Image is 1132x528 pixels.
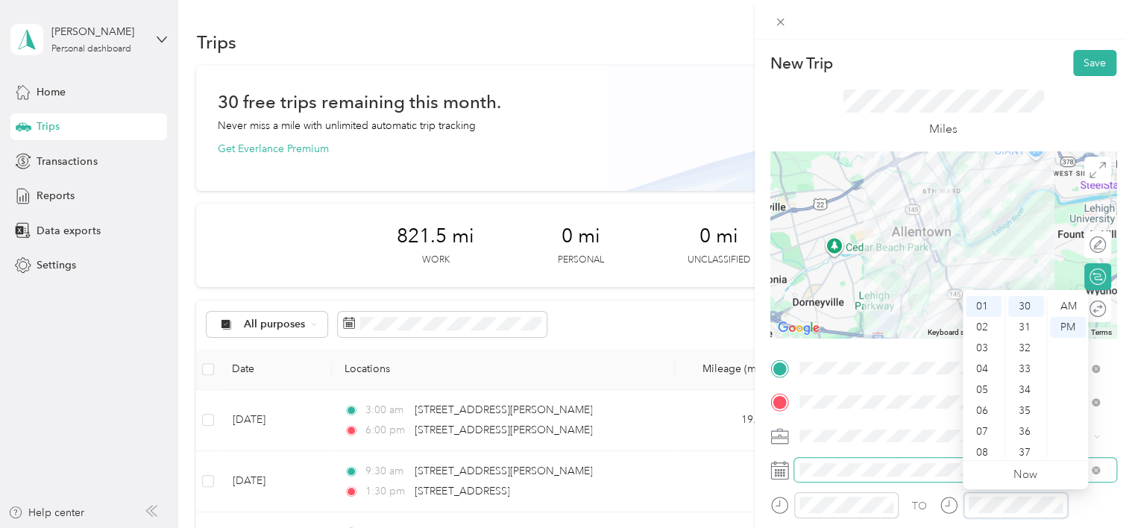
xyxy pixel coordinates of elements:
div: 06 [966,400,1001,421]
div: 34 [1008,380,1044,400]
div: 01 [966,296,1001,317]
div: 31 [1008,317,1044,338]
div: PM [1050,317,1086,338]
div: 03 [966,338,1001,359]
div: 30 [1008,296,1044,317]
p: Miles [929,120,958,139]
div: 08 [966,442,1001,463]
button: Keyboard shortcuts [928,327,992,338]
div: 35 [1008,400,1044,421]
iframe: Everlance-gr Chat Button Frame [1048,444,1132,528]
div: 37 [1008,442,1044,463]
div: 07 [966,421,1001,442]
div: 04 [966,359,1001,380]
div: 32 [1008,338,1044,359]
div: AM [1050,296,1086,317]
img: Google [774,318,823,338]
p: New Trip [770,53,833,74]
div: 33 [1008,359,1044,380]
a: Open this area in Google Maps (opens a new window) [774,318,823,338]
div: 05 [966,380,1001,400]
div: 36 [1008,421,1044,442]
div: TO [912,498,927,514]
a: Now [1013,468,1037,482]
div: 02 [966,317,1001,338]
button: Save [1073,50,1116,76]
